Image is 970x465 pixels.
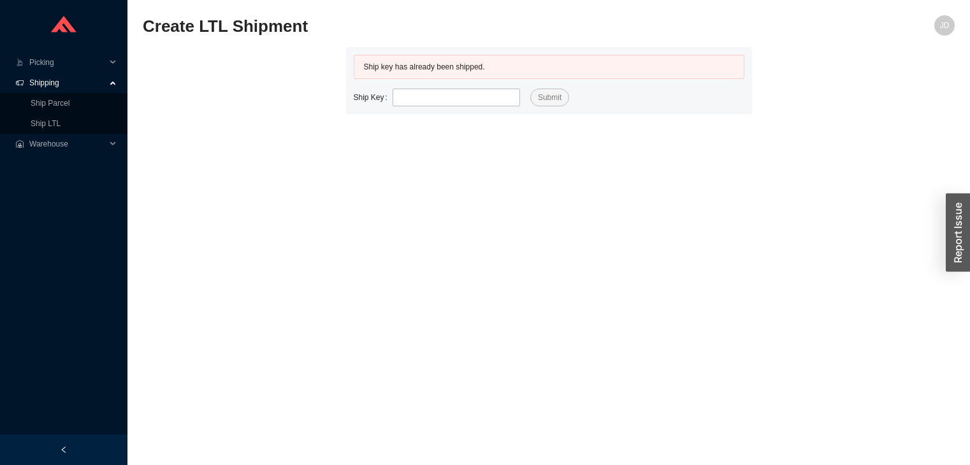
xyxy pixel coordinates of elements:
[31,99,69,108] a: Ship Parcel
[143,15,752,38] h2: Create LTL Shipment
[940,15,950,36] span: JD
[364,61,734,73] div: Ship key has already been shipped.
[29,52,106,73] span: Picking
[60,446,68,454] span: left
[530,89,569,106] button: Submit
[31,119,61,128] a: Ship LTL
[354,89,393,106] label: Ship Key
[29,134,106,154] span: Warehouse
[29,73,106,93] span: Shipping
